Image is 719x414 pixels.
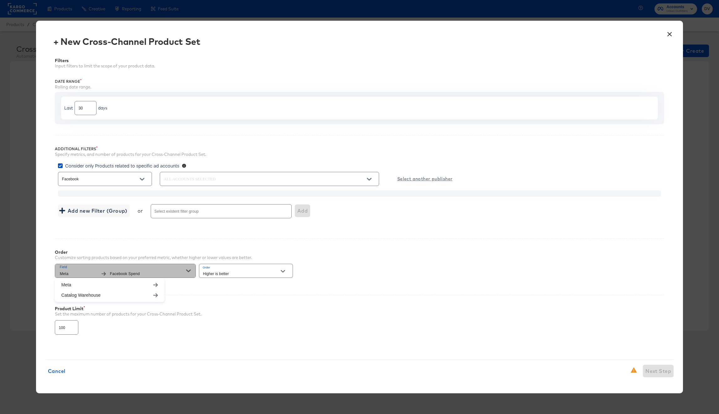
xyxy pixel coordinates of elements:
span: Meta [60,271,97,277]
button: Open [278,267,288,276]
button: Open [137,174,147,184]
li: Meta [56,280,163,290]
div: Input filters to limit the scope of your product data. [55,63,664,69]
span: Field [60,264,186,270]
div: Set the maximum number of products for your Cross-Channel Product Set. [55,311,664,317]
button: × [664,27,675,38]
div: Filters [55,58,664,63]
div: or [138,208,143,214]
span: Add new Filter (Group) [60,206,127,215]
div: Last [64,105,73,111]
input: Enter a number [75,99,96,112]
input: ALL ACCOUNTS SELECTED [163,176,358,183]
div: Product Limit [55,306,664,311]
li: Catalog Warehouse [56,290,163,300]
button: Select another publisher [395,171,455,187]
div: + New Cross-Channel Product Set [53,36,201,46]
span: Consider only Products related to specific ad accounts [65,162,179,169]
div: Specify metrics, and number of products for your Cross-Channel Product Set. [55,151,664,157]
button: Add new Filter (Group) [58,204,130,217]
div: Rolling date range. [55,84,664,90]
span: Facebook Spend [110,271,186,277]
div: Order [55,250,252,255]
div: Additional Filters [55,146,664,151]
div: Customize sorting products based on your preferred metric, whether higher or lower values are bet... [55,255,252,261]
button: FieldMetaFacebook Spend [55,264,196,278]
u: Select another publisher [397,175,453,183]
div: Date Range [55,79,664,84]
span: Cancel [48,367,65,375]
button: Cancel [45,365,68,377]
div: days [98,105,107,111]
button: Open [364,174,374,184]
